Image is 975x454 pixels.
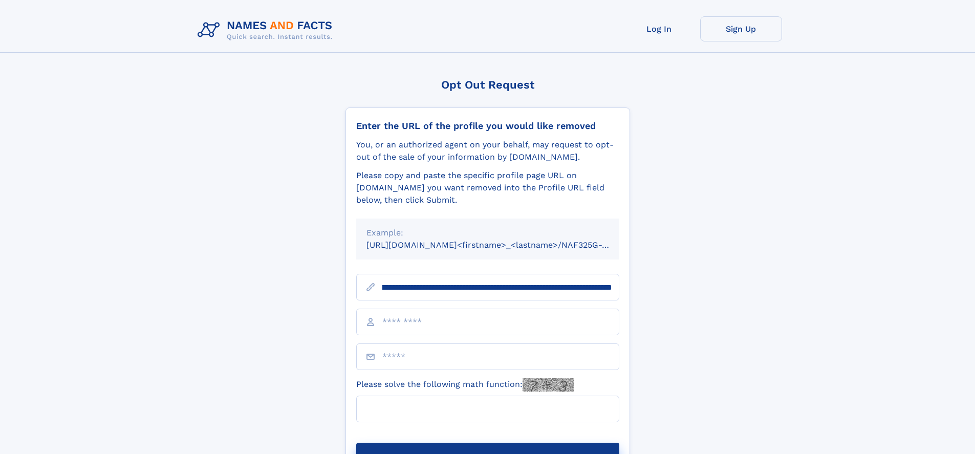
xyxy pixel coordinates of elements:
[356,139,619,163] div: You, or an authorized agent on your behalf, may request to opt-out of the sale of your informatio...
[193,16,341,44] img: Logo Names and Facts
[345,78,630,91] div: Opt Out Request
[366,227,609,239] div: Example:
[700,16,782,41] a: Sign Up
[618,16,700,41] a: Log In
[356,120,619,132] div: Enter the URL of the profile you would like removed
[366,240,639,250] small: [URL][DOMAIN_NAME]<firstname>_<lastname>/NAF325G-xxxxxxxx
[356,378,574,392] label: Please solve the following math function:
[356,169,619,206] div: Please copy and paste the specific profile page URL on [DOMAIN_NAME] you want removed into the Pr...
